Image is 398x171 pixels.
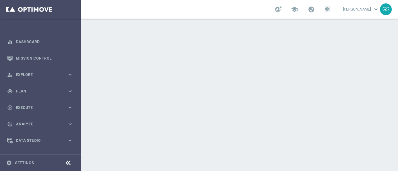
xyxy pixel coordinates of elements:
span: Plan [16,89,67,93]
i: lightbulb [7,154,13,160]
a: Settings [15,161,34,165]
i: keyboard_arrow_right [67,121,73,127]
div: GS [380,3,392,15]
i: equalizer [7,39,13,45]
i: keyboard_arrow_right [67,105,73,110]
button: play_circle_outline Execute keyboard_arrow_right [7,105,73,110]
div: Dashboard [7,34,73,50]
span: Execute [16,106,67,110]
span: keyboard_arrow_down [373,6,379,13]
span: Analyze [16,122,67,126]
div: Analyze [7,121,67,127]
i: keyboard_arrow_right [67,88,73,94]
div: Data Studio [7,138,67,143]
button: gps_fixed Plan keyboard_arrow_right [7,89,73,94]
div: Mission Control [7,50,73,66]
div: Optibot [7,149,73,165]
a: [PERSON_NAME]keyboard_arrow_down [342,5,380,14]
button: equalizer Dashboard [7,39,73,44]
a: Dashboard [16,34,73,50]
a: Optibot [16,149,65,165]
span: Data Studio [16,139,67,142]
i: person_search [7,72,13,78]
i: gps_fixed [7,88,13,94]
div: Plan [7,88,67,94]
button: Mission Control [7,56,73,61]
i: keyboard_arrow_right [67,137,73,143]
i: settings [6,160,12,166]
i: play_circle_outline [7,105,13,110]
span: school [291,6,298,13]
span: Explore [16,73,67,77]
i: keyboard_arrow_right [67,72,73,78]
button: track_changes Analyze keyboard_arrow_right [7,122,73,127]
div: Execute [7,105,67,110]
button: person_search Explore keyboard_arrow_right [7,72,73,77]
button: Data Studio keyboard_arrow_right [7,138,73,143]
i: track_changes [7,121,13,127]
div: Explore [7,72,67,78]
a: Mission Control [16,50,73,66]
